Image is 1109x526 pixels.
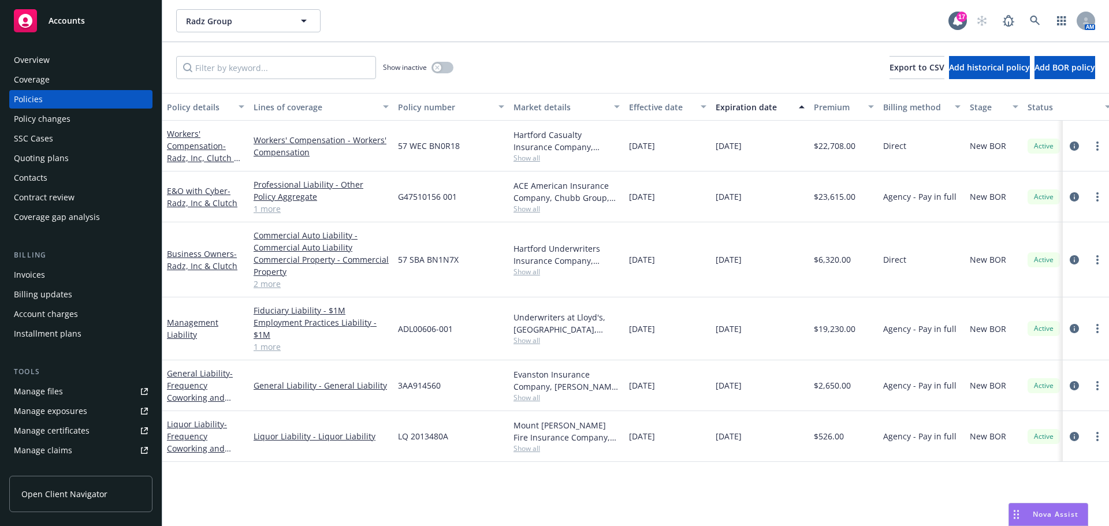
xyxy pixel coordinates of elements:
span: [DATE] [629,191,655,203]
span: Show all [513,443,620,453]
a: E&O with Cyber [167,185,237,208]
span: 3AA914560 [398,379,441,391]
span: $2,650.00 [814,379,851,391]
a: Quoting plans [9,149,152,167]
button: Add historical policy [949,56,1030,79]
div: ACE American Insurance Company, Chubb Group, RT Specialty Insurance Services, LLC (RSG Specialty,... [513,180,620,204]
button: Stage [965,93,1023,121]
span: Show all [513,267,620,277]
span: [DATE] [629,379,655,391]
a: Liquor Liability - Liquor Liability [254,430,389,442]
button: Policy number [393,93,509,121]
span: Agency - Pay in full [883,379,957,391]
div: Hartford Underwriters Insurance Company, Hartford Insurance Group [513,243,620,267]
div: SSC Cases [14,129,53,148]
span: Active [1032,255,1055,265]
span: [DATE] [629,253,655,266]
span: Show all [513,393,620,402]
div: Billing [9,249,152,261]
a: Switch app [1050,9,1073,32]
a: more [1091,139,1104,153]
div: Manage BORs [14,461,68,479]
span: $19,230.00 [814,323,855,335]
div: Hartford Casualty Insurance Company, Hartford Insurance Group [513,129,620,153]
a: Workers' Compensation [167,128,240,212]
a: Policy Aggregate [254,191,389,203]
div: Installment plans [14,324,81,343]
span: Radz Group [186,15,286,27]
button: Radz Group [176,9,321,32]
span: 57 SBA BN1N7X [398,253,459,266]
span: [DATE] [716,379,742,391]
span: New BOR [970,323,1006,335]
button: Policy details [162,93,249,121]
span: Show all [513,153,620,163]
a: Manage exposures [9,402,152,420]
span: $22,708.00 [814,140,855,152]
div: 17 [957,12,967,22]
a: circleInformation [1067,190,1081,204]
a: 1 more [254,341,389,353]
span: G47510156 001 [398,191,457,203]
a: Start snowing [970,9,993,32]
a: more [1091,322,1104,335]
a: Policy changes [9,110,152,128]
a: Manage BORs [9,461,152,479]
span: Agency - Pay in full [883,430,957,442]
span: Add historical policy [949,62,1030,73]
a: General Liability [167,368,233,415]
span: New BOR [970,140,1006,152]
a: Contacts [9,169,152,187]
a: SSC Cases [9,129,152,148]
span: New BOR [970,253,1006,266]
span: - Radz, Inc & Clutch [167,185,237,208]
div: Manage files [14,382,63,401]
a: Manage claims [9,441,152,460]
a: Coverage gap analysis [9,208,152,226]
span: $6,320.00 [814,253,851,266]
span: Add BOR policy [1034,62,1095,73]
span: Active [1032,141,1055,151]
a: Overview [9,51,152,69]
button: Billing method [879,93,965,121]
span: New BOR [970,191,1006,203]
span: [DATE] [716,323,742,335]
a: Business Owners [167,248,237,271]
div: Tools [9,366,152,378]
a: Manage certificates [9,421,152,440]
a: Manage files [9,382,152,401]
span: Direct [883,253,906,266]
a: circleInformation [1067,379,1081,393]
button: Nova Assist [1008,503,1088,526]
a: circleInformation [1067,430,1081,443]
a: Account charges [9,305,152,323]
button: Lines of coverage [249,93,393,121]
span: Show inactive [383,62,427,72]
div: Manage exposures [14,402,87,420]
a: 1 more [254,203,389,215]
a: Professional Liability - Other [254,178,389,191]
button: Premium [809,93,879,121]
div: Coverage [14,70,50,89]
span: New BOR [970,430,1006,442]
span: ADL00606-001 [398,323,453,335]
div: Effective date [629,101,694,113]
div: Billing updates [14,285,72,304]
div: Mount [PERSON_NAME] Fire Insurance Company, USLI [513,419,620,443]
button: Effective date [624,93,711,121]
span: [DATE] [629,140,655,152]
span: Agency - Pay in full [883,323,957,335]
a: Contract review [9,188,152,207]
div: Policies [14,90,43,109]
a: Commercial Property - Commercial Property [254,253,389,278]
a: Accounts [9,5,152,37]
div: Quoting plans [14,149,69,167]
span: Show all [513,204,620,214]
span: LQ 2013480A [398,430,448,442]
a: Fiduciary Liability - $1M [254,304,389,316]
a: Report a Bug [997,9,1020,32]
a: more [1091,190,1104,204]
a: circleInformation [1067,253,1081,267]
span: [DATE] [716,191,742,203]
